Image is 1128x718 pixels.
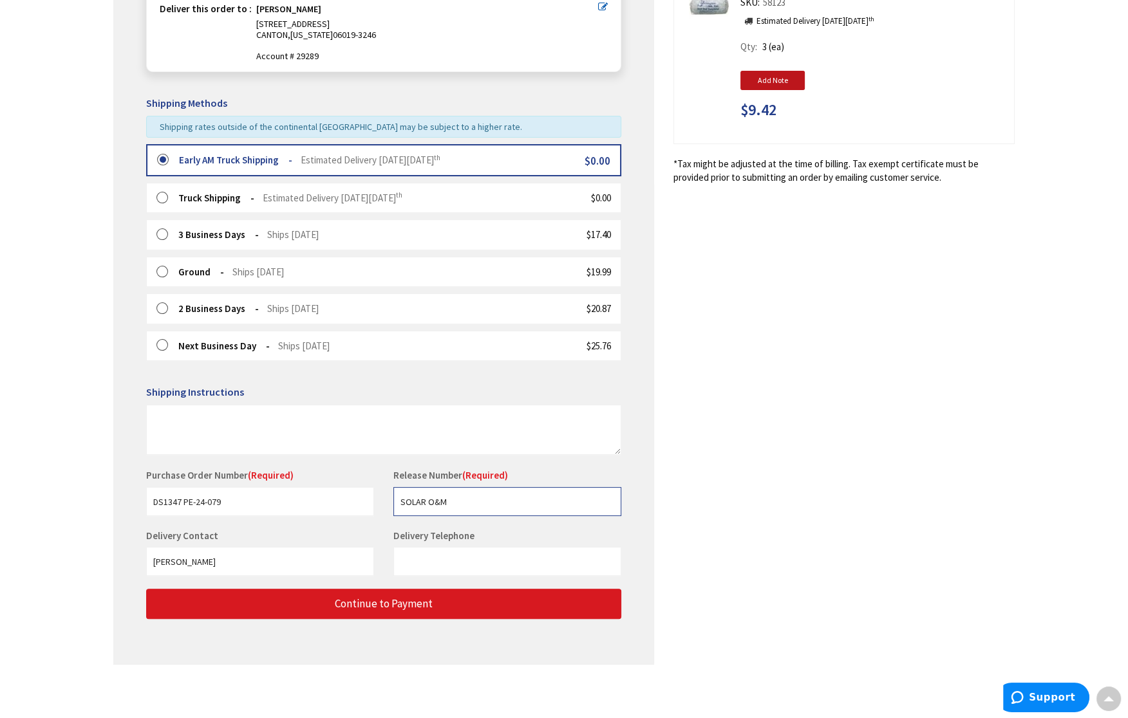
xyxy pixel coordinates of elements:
strong: Early AM Truck Shipping [179,154,292,166]
span: Shipping rates outside of the continental [GEOGRAPHIC_DATA] may be subject to a higher rate. [160,121,522,133]
label: Delivery Telephone [393,529,478,542]
span: (ea) [769,41,784,53]
span: Shipping Instructions [146,385,244,398]
span: $17.40 [587,228,611,241]
: *Tax might be adjusted at the time of billing. Tax exempt certificate must be provided prior to s... [673,157,1015,185]
span: (Required) [462,469,508,481]
p: Estimated Delivery [DATE][DATE] [757,15,874,28]
input: Release Number [393,487,621,516]
strong: 2 Business Days [178,302,259,315]
iframe: Opens a widget where you can find more information [1003,683,1089,715]
span: $9.42 [740,102,776,118]
span: Continue to Payment [335,596,433,611]
strong: Deliver this order to : [160,3,252,15]
span: 3 [762,41,767,53]
strong: Truck Shipping [178,192,254,204]
span: Ships [DATE] [267,302,319,315]
span: 06019-3246 [333,29,376,41]
label: Delivery Contact [146,529,221,542]
span: $25.76 [587,340,611,352]
span: Ships [DATE] [278,340,330,352]
span: $0.00 [591,192,611,204]
strong: Ground [178,266,224,278]
span: (Required) [248,469,294,481]
span: Estimated Delivery [DATE][DATE] [263,192,402,204]
sup: th [434,153,440,162]
span: $20.87 [587,302,611,315]
label: Release Number [393,468,508,482]
sup: th [396,190,402,199]
span: [US_STATE] [290,29,333,41]
span: Account # 29289 [256,51,598,62]
sup: th [869,15,874,23]
span: $0.00 [585,154,610,168]
strong: 3 Business Days [178,228,259,241]
span: CANTON, [256,29,290,41]
span: Qty [740,41,755,53]
button: Continue to Payment [146,589,621,619]
label: Purchase Order Number [146,468,294,482]
span: $19.99 [587,266,611,278]
span: [STREET_ADDRESS] [256,18,330,30]
span: Estimated Delivery [DATE][DATE] [301,154,440,166]
strong: [PERSON_NAME] [256,4,321,19]
strong: Next Business Day [178,340,270,352]
span: Ships [DATE] [267,228,319,241]
h5: Shipping Methods [146,98,621,109]
input: Purchase Order Number [146,487,374,516]
span: Ships [DATE] [232,266,284,278]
